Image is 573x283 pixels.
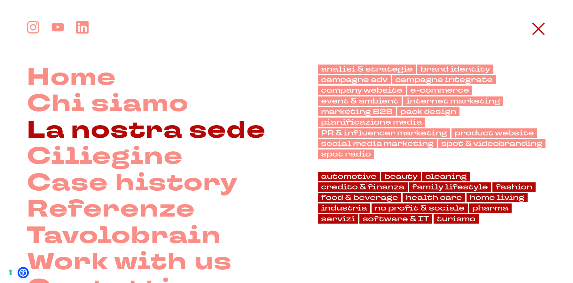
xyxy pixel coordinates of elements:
[27,196,195,223] a: Referenze
[27,65,116,91] a: Home
[438,139,546,148] a: spot & videobranding
[27,143,183,170] a: Ciliegine
[318,86,406,95] a: company website
[318,118,425,127] a: pianificazione media
[318,214,358,224] a: servizi
[318,65,416,74] a: analisi & strategie
[27,249,232,275] a: Work with us
[372,203,468,213] a: no profit & sociale
[27,91,189,117] a: Chi siamo
[318,203,370,213] a: industria
[417,65,493,74] a: brand identity
[397,107,459,116] a: pack design
[359,214,432,224] a: software & IT
[318,128,450,138] a: PR & influencer marketing
[318,75,391,84] a: campagne adv
[19,269,27,277] a: Open Accessibility Menu
[451,128,537,138] a: product website
[409,182,491,192] a: family lifestyle
[492,182,536,192] a: fashion
[403,96,503,106] a: internet marketing
[434,214,479,224] a: turismo
[318,193,401,202] a: food & beverage
[422,172,470,181] a: cleaning
[318,96,402,106] a: event & ambient
[467,193,528,202] a: home living
[318,149,374,159] a: spot radio
[27,117,266,144] a: La nostra sede
[403,193,465,202] a: health care
[381,172,421,181] a: beauty
[407,86,472,95] a: e-commerce
[469,203,512,213] a: pharma
[27,223,221,249] a: Tavolobrain
[5,267,16,278] button: Le tue preferenze relative al consenso per le tecnologie di tracciamento
[318,107,396,116] a: marketing B2B
[392,75,496,84] a: campagne integrate
[318,172,380,181] a: automotive
[318,182,408,192] a: credito & finanza
[318,139,437,148] a: social media marketing
[27,170,238,196] a: Case history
